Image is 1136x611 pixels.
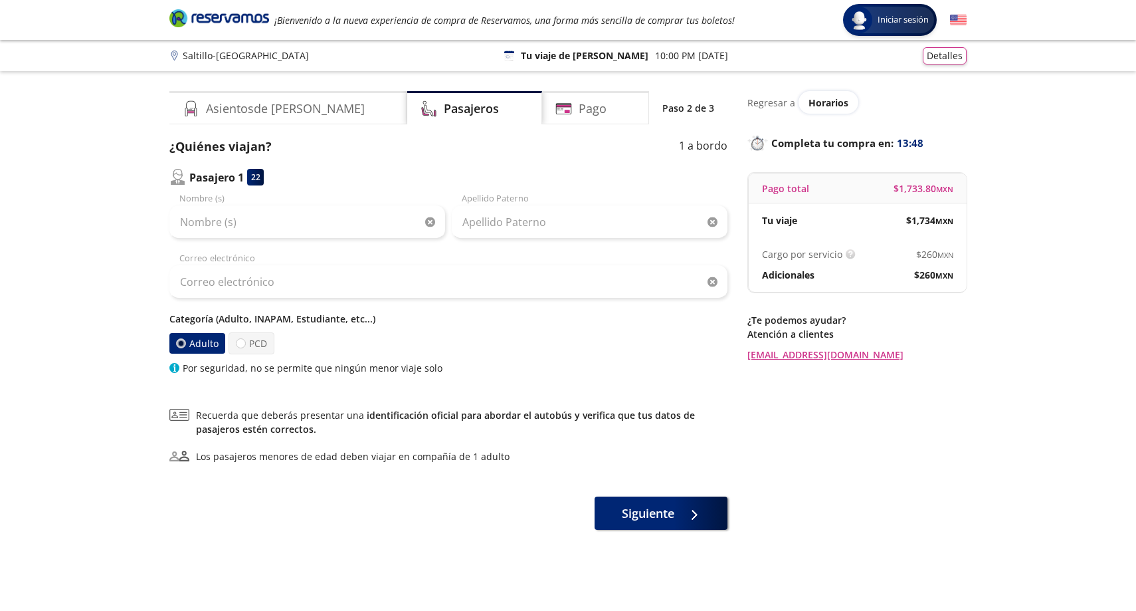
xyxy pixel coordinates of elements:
input: Correo electrónico [169,265,727,299]
button: Detalles [923,47,967,64]
p: Categoría (Adulto, INAPAM, Estudiante, etc...) [169,312,727,326]
span: 13:48 [897,136,923,151]
p: Atención a clientes [747,327,967,341]
p: 10:00 PM [DATE] [655,49,728,62]
p: Pasajero 1 [189,170,244,185]
span: $ 1,733.80 [894,182,953,195]
small: MXN [935,271,953,281]
a: identificación oficial para abordar el autobús y verifica que tus datos de pasajeros estén correc... [196,409,695,435]
small: MXN [935,216,953,226]
p: Pago total [762,182,809,195]
small: MXN [937,250,953,260]
div: Los pasajeros menores de edad deben viajar en compañía de 1 adulto [196,449,510,463]
h4: Asientos de [PERSON_NAME] [206,100,365,118]
a: [EMAIL_ADDRESS][DOMAIN_NAME] [747,348,967,362]
p: Regresar a [747,96,795,110]
span: Iniciar sesión [872,13,934,27]
p: Tu viaje de [PERSON_NAME] [521,49,648,62]
p: Por seguridad, no se permite que ningún menor viaje solo [183,361,442,375]
p: Tu viaje [762,213,797,227]
span: $ 1,734 [906,213,953,227]
p: Completa tu compra en : [747,134,967,152]
label: PCD [229,332,274,354]
span: Siguiente [622,505,674,523]
input: Nombre (s) [169,205,445,239]
span: $ 260 [916,247,953,261]
p: Paso 2 de 3 [662,101,714,115]
em: ¡Bienvenido a la nueva experiencia de compra de Reservamos, una forma más sencilla de comprar tus... [274,14,735,27]
p: Cargo por servicio [762,247,842,261]
button: Siguiente [595,497,727,530]
a: Brand Logo [169,8,269,32]
div: Regresar a ver horarios [747,91,967,114]
h4: Pago [579,100,607,118]
i: Brand Logo [169,8,269,28]
p: Adicionales [762,268,814,282]
div: 22 [247,169,264,185]
span: $ 260 [914,268,953,282]
h4: Pasajeros [444,100,499,118]
button: English [950,12,967,29]
label: Adulto [168,332,226,354]
p: 1 a bordo [679,138,727,156]
span: Recuerda que deberás presentar una [196,408,727,436]
input: Apellido Paterno [452,205,727,239]
p: ¿Te podemos ayudar? [747,313,967,327]
p: ¿Quiénes viajan? [169,138,272,156]
span: Horarios [808,96,848,109]
p: Saltillo - [GEOGRAPHIC_DATA] [183,49,309,62]
small: MXN [936,184,953,194]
